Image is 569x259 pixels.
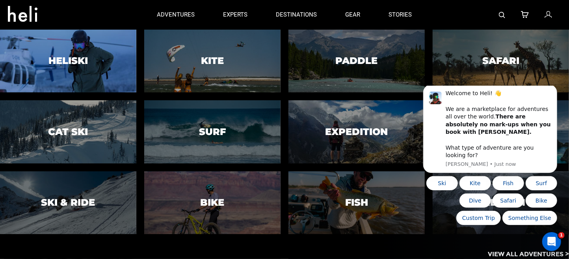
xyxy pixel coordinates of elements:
[488,250,569,259] p: View All Adventures >
[34,4,140,73] div: Message content
[114,107,146,122] button: Quick reply: Bike
[558,232,565,238] span: 1
[81,90,113,104] button: Quick reply: Fish
[433,171,569,234] a: PremiumPremium image
[45,125,89,139] button: Quick reply: Custom Trip
[201,56,224,66] h3: Kite
[81,107,113,122] button: Quick reply: Safari
[199,127,226,137] h3: Surf
[34,4,140,73] div: Welcome to Heli! 👋 We are a marketplace for adventures all over the world. What type of adventure...
[34,75,140,82] p: Message from Carl, sent Just now
[325,127,388,137] h3: Expedition
[18,6,30,18] img: Profile image for Carl
[345,197,368,208] h3: Fish
[12,90,146,139] div: Quick reply options
[336,56,378,66] h3: Paddle
[114,90,146,104] button: Quick reply: Surf
[201,197,225,208] h3: Bike
[15,90,46,104] button: Quick reply: Ski
[48,56,88,66] h3: Heliski
[276,11,317,19] p: destinations
[223,11,248,19] p: experts
[411,86,569,230] iframe: Intercom notifications message
[91,125,146,139] button: Quick reply: Something Else
[157,11,195,19] p: adventures
[41,197,95,208] h3: Ski & Ride
[499,12,505,18] img: search-bar-icon.svg
[48,90,80,104] button: Quick reply: Kite
[34,27,139,49] b: There are absolutely no mark-ups when you book with [PERSON_NAME].
[48,127,88,137] h3: Cat Ski
[542,232,561,251] iframe: Intercom live chat
[482,56,519,66] h3: Safari
[48,107,80,122] button: Quick reply: Dive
